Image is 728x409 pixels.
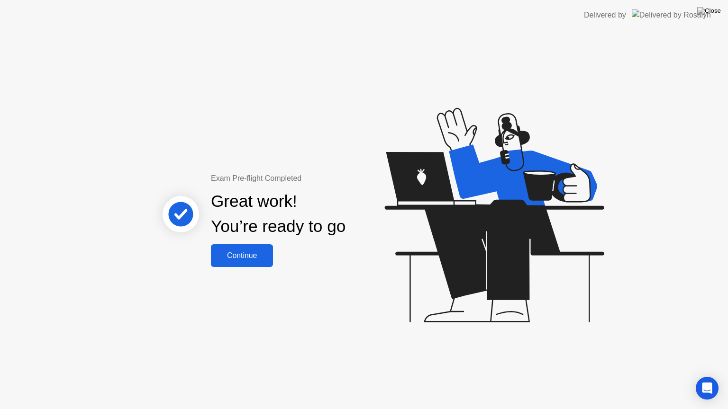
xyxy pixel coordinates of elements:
[211,173,407,184] div: Exam Pre-flight Completed
[584,9,626,21] div: Delivered by
[214,251,270,260] div: Continue
[696,377,719,400] div: Open Intercom Messenger
[632,9,711,20] img: Delivered by Rosalyn
[211,189,346,239] div: Great work! You’re ready to go
[697,7,721,15] img: Close
[211,244,273,267] button: Continue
